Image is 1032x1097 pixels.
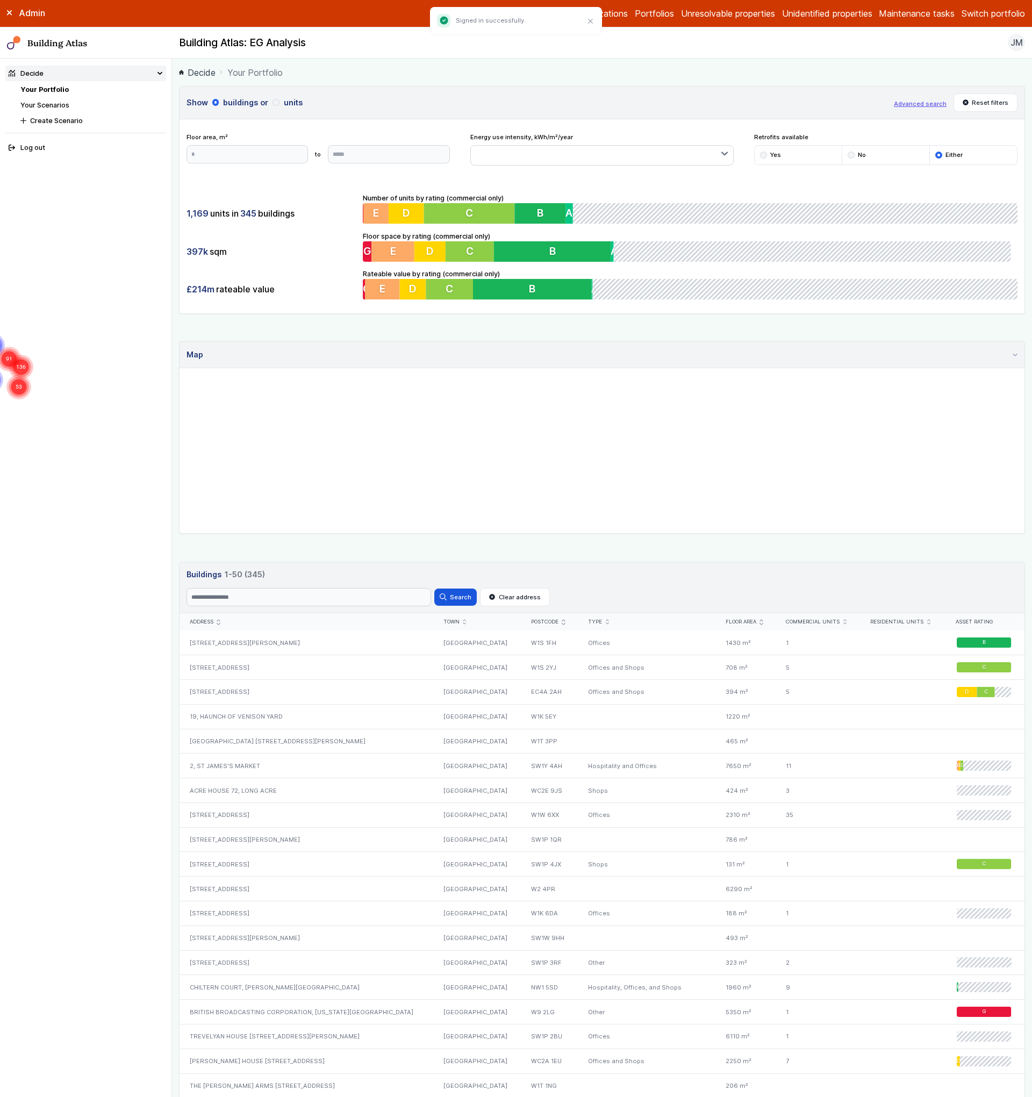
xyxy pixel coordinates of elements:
[372,241,415,262] button: E
[433,950,520,975] div: [GEOGRAPHIC_DATA]
[782,7,872,20] a: Unidentified properties
[521,1049,578,1073] div: WC2A 1EU
[776,630,860,655] div: 1
[529,283,536,296] span: B
[776,778,860,803] div: 3
[363,245,371,257] span: G
[613,241,616,262] button: A
[521,975,578,1000] div: NW1 5SD
[957,1058,960,1065] span: D
[180,877,433,901] div: [STREET_ADDRESS]
[227,66,283,79] span: Your Portfolio
[521,950,578,975] div: SW1P 3RF
[17,113,166,128] button: Create Scenario
[776,1049,860,1073] div: 7
[446,283,454,296] span: C
[390,245,396,257] span: E
[400,279,426,299] button: D
[982,1008,986,1015] span: G
[982,664,986,671] span: C
[180,1000,1024,1024] a: BRITISH BROADCASTING CORPORATION, [US_STATE][GEOGRAPHIC_DATA][GEOGRAPHIC_DATA]W9 2LGOther5350 m²1G
[180,704,433,729] div: 19, HAUNCH OF VENISON YARD
[20,101,69,109] a: Your Scenarios
[180,901,433,926] div: [STREET_ADDRESS]
[521,877,578,901] div: W2 4PR
[433,704,520,729] div: [GEOGRAPHIC_DATA]
[496,241,614,262] button: B
[180,778,1024,803] a: ACRE HOUSE 72, LONG ACRE[GEOGRAPHIC_DATA]WC2E 9JSShops424 m²3
[531,619,568,626] div: Postcode
[635,7,674,20] a: Portfolios
[373,207,379,220] span: E
[447,241,496,262] button: C
[592,279,593,299] button: A
[187,279,356,299] div: rateable value
[456,16,526,25] p: Signed in successfully.
[433,877,520,901] div: [GEOGRAPHIC_DATA]
[467,245,475,257] span: C
[592,283,599,296] span: A
[537,207,543,220] span: B
[433,655,520,680] div: [GEOGRAPHIC_DATA]
[521,901,578,926] div: W1K 6DA
[715,680,776,705] div: 394 m²
[965,689,969,696] span: D
[180,926,433,950] div: [STREET_ADDRESS][PERSON_NAME]
[240,207,256,219] span: 345
[776,754,860,778] div: 11
[180,901,1024,926] a: [STREET_ADDRESS][GEOGRAPHIC_DATA]W1K 6DAOffices188 m²1
[424,203,515,224] button: C
[578,680,715,705] div: Offices and Shops
[566,203,574,224] button: A
[715,1024,776,1049] div: 6110 m²
[187,283,214,295] span: £214m
[786,619,850,626] div: Commercial units
[180,680,1024,705] a: [STREET_ADDRESS][GEOGRAPHIC_DATA]EC4A 2AHOffices and Shops394 m²5DC
[180,950,1024,975] a: [STREET_ADDRESS][GEOGRAPHIC_DATA]SW1P 3RFOther323 m²2
[521,754,578,778] div: SW1Y 4AH
[433,802,520,827] div: [GEOGRAPHIC_DATA]
[715,754,776,778] div: 7650 m²
[566,207,573,220] span: A
[521,852,578,877] div: SW1P 4JX
[179,36,306,50] h2: Building Atlas: EG Analysis
[187,207,209,219] span: 1,169
[574,7,628,20] a: Organizations
[187,97,887,109] h3: Show
[715,630,776,655] div: 1430 m²
[434,589,476,606] button: Search
[433,975,520,1000] div: [GEOGRAPHIC_DATA]
[180,950,433,975] div: [STREET_ADDRESS]
[465,207,473,220] span: C
[776,1024,860,1049] div: 1
[363,241,371,262] button: G
[180,680,433,705] div: [STREET_ADDRESS]
[363,279,365,299] button: G
[726,619,765,626] div: Floor area
[578,1000,715,1024] div: Other
[956,619,1014,626] div: Asset rating
[776,901,860,926] div: 1
[180,852,1024,877] a: [STREET_ADDRESS][GEOGRAPHIC_DATA]SW1P 4JXShops131 m²1C
[389,203,424,224] button: D
[776,852,860,877] div: 1
[521,1024,578,1049] div: SW1P 2BU
[180,754,1024,778] a: 2, ST JAMES'S MARKET[GEOGRAPHIC_DATA]SW1Y 4AHHospitality and Offices7650 m²11EDC
[187,241,356,262] div: sqm
[521,1000,578,1024] div: W9 2LG
[715,877,776,901] div: 6290 m²
[363,231,1017,262] div: Floor space by rating (commercial only)
[180,877,1024,901] a: [STREET_ADDRESS][GEOGRAPHIC_DATA]W2 4PR6290 m²
[433,1000,520,1024] div: [GEOGRAPHIC_DATA]
[521,655,578,680] div: W1S 2YJ
[180,704,1024,729] a: 19, HAUNCH OF VENISON YARD[GEOGRAPHIC_DATA]W1K 5EY1220 m²
[1010,36,1023,49] span: JM
[180,655,433,680] div: [STREET_ADDRESS]
[578,655,715,680] div: Offices and Shops
[433,729,520,754] div: [GEOGRAPHIC_DATA]
[363,269,1017,300] div: Rateable value by rating (commercial only)
[187,203,356,224] div: units in buildings
[984,689,988,696] span: C
[433,630,520,655] div: [GEOGRAPHIC_DATA]
[715,926,776,950] div: 493 m²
